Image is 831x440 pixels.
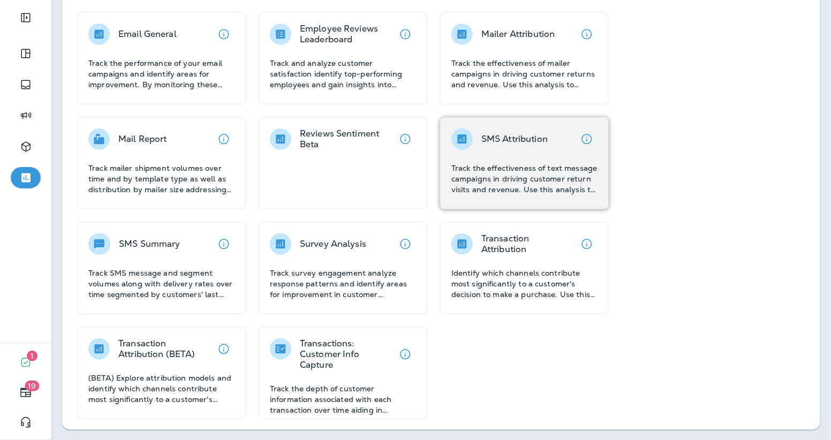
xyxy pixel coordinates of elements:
[300,24,395,45] p: Employee Reviews Leaderboard
[213,128,235,150] button: View details
[300,128,395,150] p: Reviews Sentiment Beta
[300,338,395,370] p: Transactions: Customer Info Capture
[300,239,366,249] p: Survey Analysis
[88,163,235,195] p: Track mailer shipment volumes over time and by template type as well as distribution by mailer si...
[11,352,41,373] button: 1
[119,239,180,249] p: SMS Summary
[395,128,416,150] button: View details
[213,24,235,45] button: View details
[118,134,167,145] p: Mail Report
[88,373,235,405] p: (BETA) Explore attribution models and identify which channels contribute most significantly to a ...
[213,233,235,255] button: View details
[481,29,555,40] p: Mailer Attribution
[395,24,416,45] button: View details
[395,233,416,255] button: View details
[451,268,598,300] p: Identify which channels contribute most significantly to a customer's decision to make a purchase...
[88,268,235,300] p: Track SMS message and segment volumes along with delivery rates over time segmented by customers'...
[576,233,598,255] button: View details
[25,381,40,391] span: 19
[451,58,598,90] p: Track the effectiveness of mailer campaigns in driving customer returns and revenue. Use this ana...
[270,268,416,300] p: Track survey engagement analyze response patterns and identify areas for improvement in customer ...
[11,382,41,403] button: 19
[576,24,598,45] button: View details
[270,58,416,90] p: Track and analyze customer satisfaction identify top-performing employees and gain insights into ...
[481,134,548,145] p: SMS Attribution
[118,29,177,40] p: Email General
[576,128,598,150] button: View details
[395,344,416,365] button: View details
[118,338,213,360] p: Transaction Attribution (BETA)
[451,163,598,195] p: Track the effectiveness of text message campaigns in driving customer return visits and revenue. ...
[11,7,41,28] button: Expand Sidebar
[213,338,235,360] button: View details
[88,58,235,90] p: Track the performance of your email campaigns and identify areas for improvement. By monitoring t...
[481,233,576,255] p: Transaction Attribution
[27,351,37,361] span: 1
[270,383,416,415] p: Track the depth of customer information associated with each transaction over time aiding in asse...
